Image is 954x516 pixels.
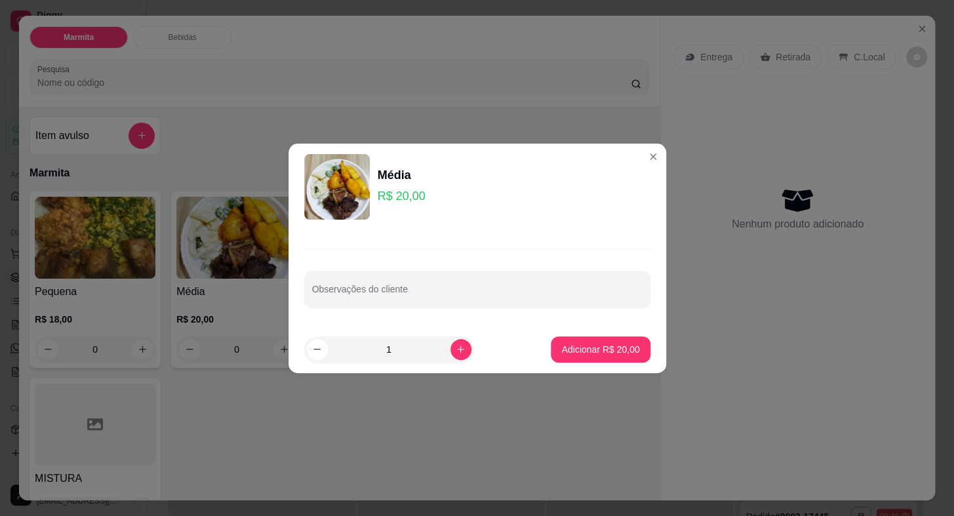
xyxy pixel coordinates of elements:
[307,339,328,360] button: decrease-product-quantity
[378,187,426,205] p: R$ 20,00
[643,146,664,167] button: Close
[304,154,370,220] img: product-image
[551,336,650,363] button: Adicionar R$ 20,00
[378,166,426,184] div: Média
[450,339,471,360] button: increase-product-quantity
[561,343,639,356] p: Adicionar R$ 20,00
[312,288,643,301] input: Observações do cliente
